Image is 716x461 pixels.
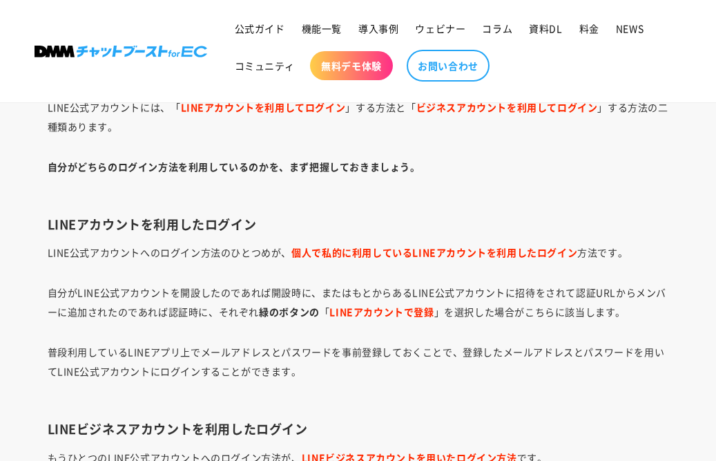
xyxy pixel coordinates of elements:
a: 料金 [571,14,608,43]
a: NEWS [608,14,652,43]
a: 資料DL [521,14,570,43]
span: 無料デモ体験 [321,59,382,72]
a: 導入事例 [350,14,407,43]
span: ウェビナー [415,22,465,35]
b: 自分がどちらのログイン方法を利用しているのかを、まず把握しておきましょう。 [48,160,420,173]
img: 株式会社DMM Boost [35,46,207,57]
p: 普段利用しているLINEアプリ上でメールアドレスとパスワードを事前登録しておくことで、登録したメールアドレスとパスワードを用いてLINE公式アカウントにログインすることができます。 [48,342,669,400]
span: 機能一覧 [302,22,342,35]
p: LINE公式アカウントには、「 」する方法と「 」する方法の二種類あります。 [48,97,669,136]
span: コミュニティ [235,59,296,72]
b: を利用してログイン [507,100,597,114]
p: 自分がLINE公式アカウントを開設したのであれば開設時に、またはもとからあるLINE公式アカウントに招待をされて認証URLからメンバーに追加されたのであれば認証時に、それぞれ 「 」を選択した場... [48,283,669,321]
a: 公式ガイド [226,14,293,43]
h3: LINEアカウントを利用したログイン [48,216,669,232]
a: コミュニティ [226,51,304,80]
span: 資料DL [529,22,562,35]
a: 機能一覧 [293,14,350,43]
a: 無料デモ体験 [310,51,393,80]
b: ビジネスアカウント [416,100,507,114]
span: 公式ガイド [235,22,285,35]
a: コラム [474,14,521,43]
b: LINEアカウントを利用してログイン [181,100,346,114]
h3: LINEビジネスアカウントを利用したログイン [48,421,669,437]
a: お問い合わせ [407,50,490,82]
span: お問い合わせ [418,59,478,72]
b: 緑のボタンの [259,305,320,319]
span: 導入事例 [358,22,398,35]
span: NEWS [616,22,644,35]
p: LINE公式アカウントへのログイン方法のひとつめが、 方法です。 [48,243,669,262]
a: ウェビナー [407,14,474,43]
b: LINEアカウントで登録 [329,305,434,319]
span: 料金 [579,22,599,35]
span: コラム [482,22,512,35]
b: 個人で私的に利用しているLINEアカウントを利用したログイン [291,245,577,259]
